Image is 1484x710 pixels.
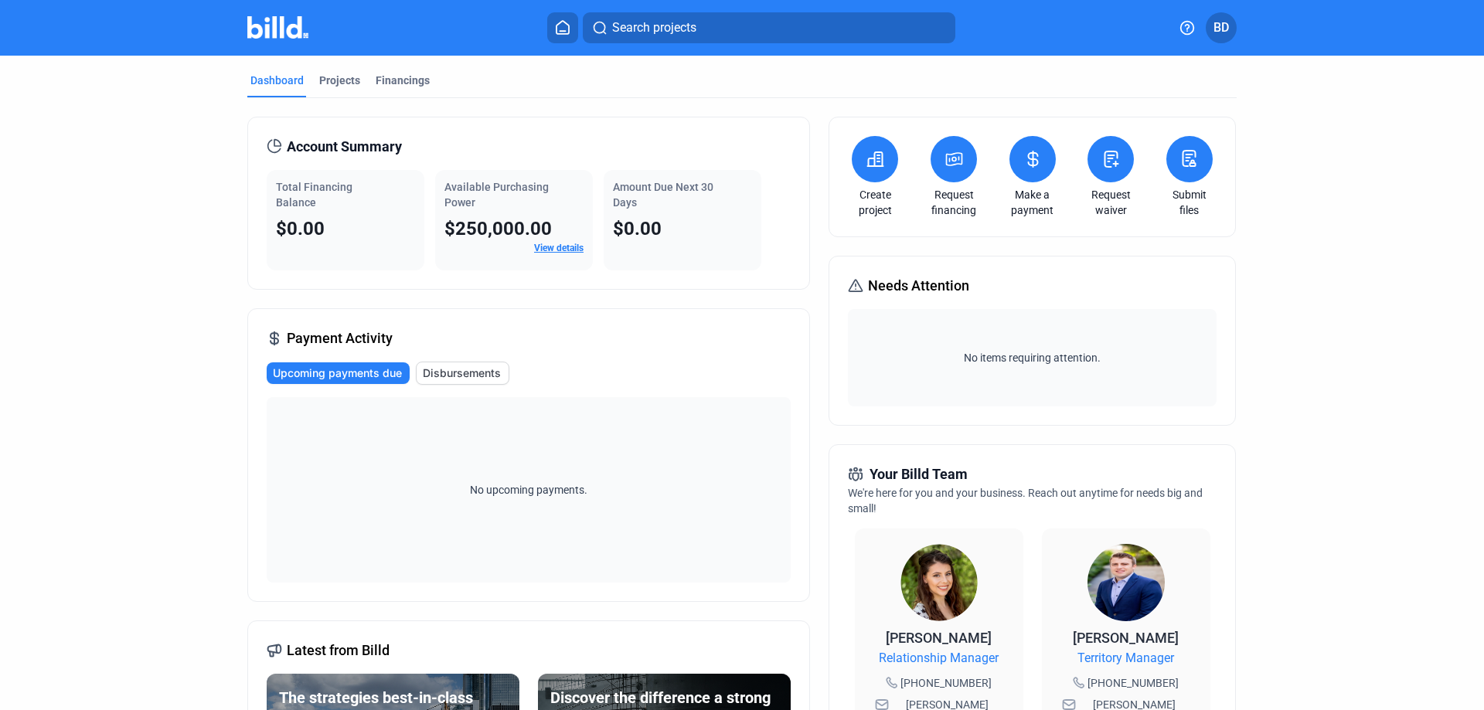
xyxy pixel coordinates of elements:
span: [PERSON_NAME] [886,630,992,646]
span: Your Billd Team [870,464,968,485]
span: BD [1213,19,1229,37]
span: We're here for you and your business. Reach out anytime for needs big and small! [848,487,1203,515]
img: Territory Manager [1087,544,1165,621]
div: Projects [319,73,360,88]
span: $0.00 [613,218,662,239]
a: Submit files [1162,187,1217,218]
img: Relationship Manager [900,544,978,621]
span: Relationship Manager [879,649,999,668]
span: [PHONE_NUMBER] [1087,675,1179,691]
a: Create project [848,187,902,218]
span: Available Purchasing Power [444,181,549,209]
div: Dashboard [250,73,304,88]
a: Make a payment [1006,187,1060,218]
span: Account Summary [287,136,402,158]
span: Total Financing Balance [276,181,352,209]
span: Amount Due Next 30 Days [613,181,713,209]
span: No items requiring attention. [854,350,1210,365]
span: $250,000.00 [444,218,552,239]
button: Disbursements [416,362,509,385]
span: Latest from Billd [287,640,390,661]
span: [PHONE_NUMBER] [900,675,992,691]
span: Upcoming payments due [273,365,402,381]
span: Disbursements [423,365,501,381]
button: Search projects [583,12,955,43]
a: Request waiver [1084,187,1138,218]
span: $0.00 [276,218,325,239]
span: [PERSON_NAME] [1073,630,1179,646]
img: Billd Company Logo [247,16,308,39]
span: Territory Manager [1077,649,1174,668]
span: Needs Attention [868,275,969,297]
span: Search projects [612,19,696,37]
a: Request financing [927,187,981,218]
span: No upcoming payments. [460,482,597,498]
button: Upcoming payments due [267,362,410,384]
div: Financings [376,73,430,88]
a: View details [534,243,584,253]
span: Payment Activity [287,328,393,349]
button: BD [1206,12,1237,43]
